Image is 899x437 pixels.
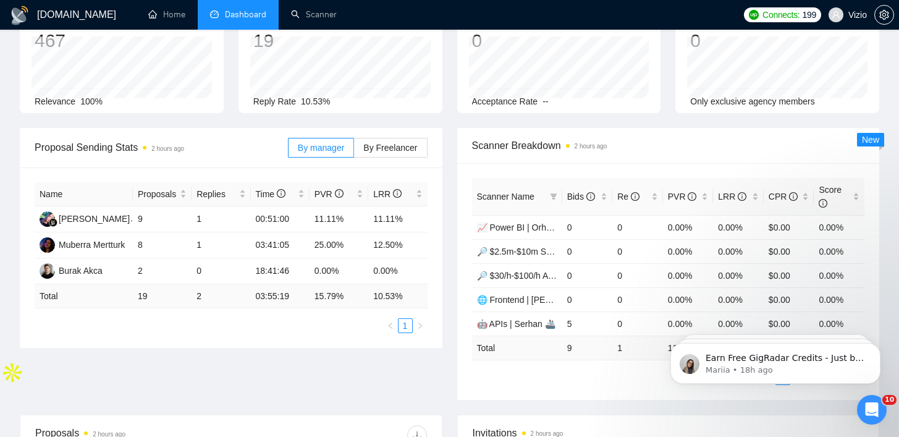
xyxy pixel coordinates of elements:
td: 11.11% [368,206,427,232]
td: 0 [192,258,250,284]
a: 📈 Power BI | Orhan 🚢 [477,223,569,232]
td: 1 [612,336,663,360]
span: CPR [769,192,798,202]
td: 2 [192,284,250,308]
span: info-circle [335,189,344,198]
span: PVR [314,189,344,199]
span: info-circle [277,189,285,198]
span: filter [550,193,557,200]
span: LRR [718,192,746,202]
iframe: Intercom live chat [857,395,887,425]
time: 2 hours ago [151,145,184,152]
td: 0.00% [814,312,864,336]
td: $0.00 [764,263,814,287]
td: 9 [133,206,192,232]
a: MMMuberra Mertturk [40,239,125,249]
span: user [832,11,840,19]
button: left [383,318,398,333]
div: Muberra Mertturk [59,238,125,252]
iframe: Intercom notifications message [652,317,899,404]
a: 🔎 $30/h-$100/h Av. Payers 💸 [477,271,597,281]
td: 0 [612,239,663,263]
td: 10.53 % [368,284,427,308]
td: 0.00% [663,287,714,312]
span: right [416,322,424,329]
td: 00:51:00 [251,206,310,232]
td: 1 [192,206,250,232]
td: Total [35,284,133,308]
div: Burak Akca [59,264,103,278]
span: dashboard [210,10,219,19]
span: PVR [668,192,697,202]
td: 18:41:46 [251,258,310,284]
span: By manager [298,143,344,153]
td: 0.00% [814,215,864,239]
td: 0.00% [368,258,427,284]
span: 10 [882,395,897,405]
td: 0 [562,215,613,239]
span: info-circle [586,192,595,201]
td: Total [472,336,562,360]
td: 0.00% [713,263,764,287]
span: LRR [373,189,402,199]
td: 12.50% [368,232,427,258]
span: Connects: [762,8,800,22]
a: setting [874,10,894,20]
a: 🌐 Frontend | [PERSON_NAME] [477,295,602,305]
td: 0.00% [663,263,714,287]
time: 2 hours ago [531,430,563,437]
td: 0.00% [814,263,864,287]
td: 0 [612,263,663,287]
a: BABurak Akca [40,265,103,275]
td: 15.79 % [310,284,368,308]
th: Replies [192,182,250,206]
li: 1 [398,318,413,333]
span: Scanner Breakdown [472,138,865,153]
span: setting [875,10,893,20]
span: info-circle [819,199,827,208]
span: Scanner Name [477,192,534,202]
img: logo [10,6,30,25]
span: Reply Rate [253,96,296,106]
td: 0.00% [713,239,764,263]
span: Proposal Sending Stats [35,140,288,155]
td: 0 [562,287,613,312]
img: SM [40,211,55,227]
a: SM[PERSON_NAME] [40,213,130,223]
span: Relevance [35,96,75,106]
td: 5 [562,312,613,336]
td: 0.00% [663,215,714,239]
li: Previous Page [383,318,398,333]
span: Bids [567,192,595,202]
span: info-circle [738,192,746,201]
td: 0 [562,239,613,263]
td: 19 [133,284,192,308]
a: 🔎 $2.5m-$10m Spent 💰 [477,247,576,257]
td: 0.00% [310,258,368,284]
td: 0.00% [663,239,714,263]
span: Only exclusive agency members [690,96,815,106]
td: 0.00% [713,287,764,312]
td: 03:41:05 [251,232,310,258]
th: Proposals [133,182,192,206]
span: -- [542,96,548,106]
td: 9 [562,336,613,360]
span: info-circle [393,189,402,198]
span: Score [819,185,842,208]
td: 2 [133,258,192,284]
td: 0.00% [713,215,764,239]
span: New [862,135,879,145]
td: 0 [612,287,663,312]
span: Replies [196,187,236,201]
span: Re [617,192,639,202]
th: Name [35,182,133,206]
td: 8 [133,232,192,258]
td: $0.00 [764,239,814,263]
button: setting [874,5,894,25]
span: left [387,322,394,329]
span: Time [256,189,285,199]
